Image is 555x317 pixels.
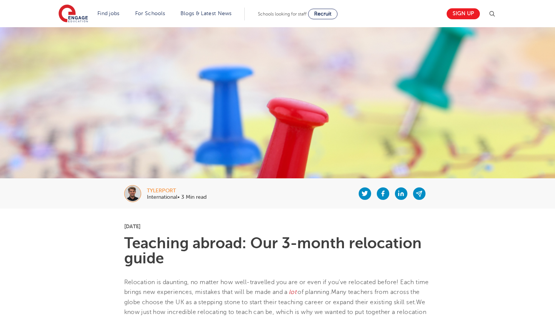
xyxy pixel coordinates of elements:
[124,224,431,229] p: [DATE]
[147,188,207,193] div: tylerport
[258,11,307,17] span: Schools looking for staff
[135,11,165,16] a: For Schools
[124,289,420,305] span: Many teachers from across the globe choose the UK as a stepping stone to start their teaching car...
[97,11,120,16] a: Find jobs
[308,9,338,19] a: Recruit
[289,289,296,295] span: lot
[59,5,88,23] img: Engage Education
[124,236,431,266] h1: Teaching abroad: Our 3-month relocation guide
[298,289,331,295] span: of planning.
[314,11,331,17] span: Recruit
[124,279,429,295] span: Relocation is daunting, no matter how well-travelled you are or even if you’ve relocated before! ...
[147,195,207,200] p: International• 3 Min read
[447,8,480,19] a: Sign up
[180,11,232,16] a: Blogs & Latest News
